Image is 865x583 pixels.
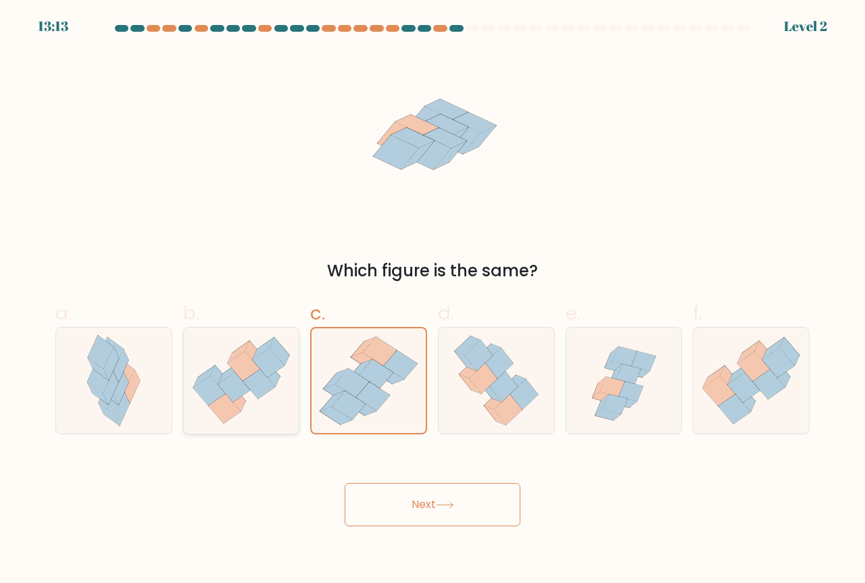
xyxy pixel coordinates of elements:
div: 13:13 [38,16,68,36]
div: Which figure is the same? [64,259,801,283]
span: c. [310,300,325,326]
span: a. [55,300,72,326]
span: e. [566,300,580,326]
div: Level 2 [784,16,827,36]
button: Next [345,483,520,526]
span: d. [438,300,454,326]
span: b. [183,300,199,326]
span: f. [693,300,702,326]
